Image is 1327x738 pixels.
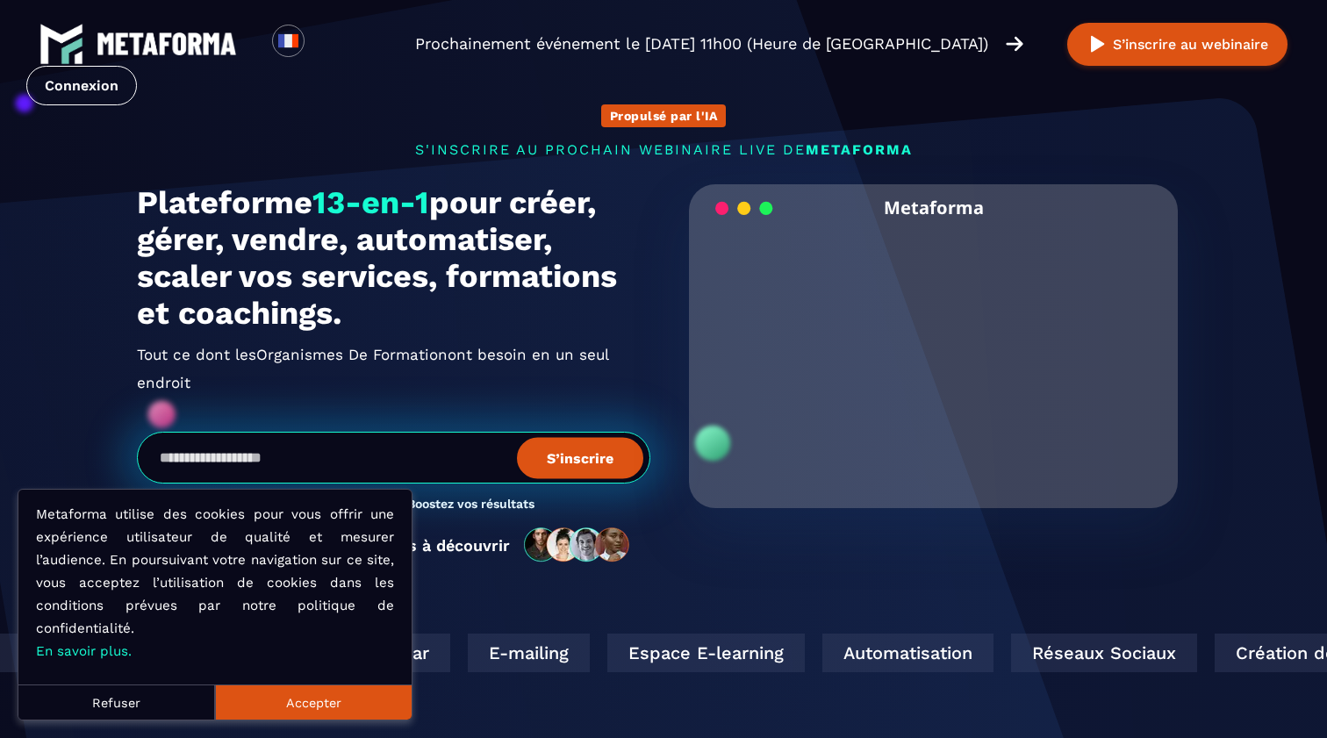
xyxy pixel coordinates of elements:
h1: Plateforme pour créer, gérer, vendre, automatiser, scaler vos services, formations et coachings. [137,184,650,332]
div: Search for option [305,25,348,63]
div: Webinar [333,634,444,672]
img: logo [39,22,83,66]
h2: Tout ce dont les ont besoin en un seul endroit [137,340,650,397]
h3: Boostez vos résultats [407,497,534,513]
p: Metaforma utilise des cookies pour vous offrir une expérience utilisateur de qualité et mesurer l... [36,503,394,663]
div: Espace E-learning [601,634,799,672]
img: play [1087,33,1108,55]
img: arrow-right [1006,34,1023,54]
span: 13-en-1 [312,184,429,221]
span: METAFORMA [806,141,913,158]
a: Connexion [26,66,137,105]
span: Organismes De Formation [256,340,448,369]
div: Automatisation [816,634,987,672]
img: logo [97,32,237,55]
img: fr [277,30,299,52]
div: E-mailing [462,634,584,672]
button: Accepter [215,684,412,720]
p: s'inscrire au prochain webinaire live de [137,141,1190,158]
button: S’inscrire au webinaire [1067,23,1288,66]
h2: Metaforma [884,184,984,231]
video: Your browser does not support the video tag. [702,231,1165,462]
img: loading [715,200,773,217]
input: Search for option [319,33,333,54]
p: Prochainement événement le [DATE] 11h00 (Heure de [GEOGRAPHIC_DATA]) [415,32,988,56]
button: S’inscrire [517,437,643,478]
button: Refuser [18,684,215,720]
div: Réseaux Sociaux [1005,634,1191,672]
img: community-people [519,527,636,563]
a: En savoir plus. [36,643,132,659]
